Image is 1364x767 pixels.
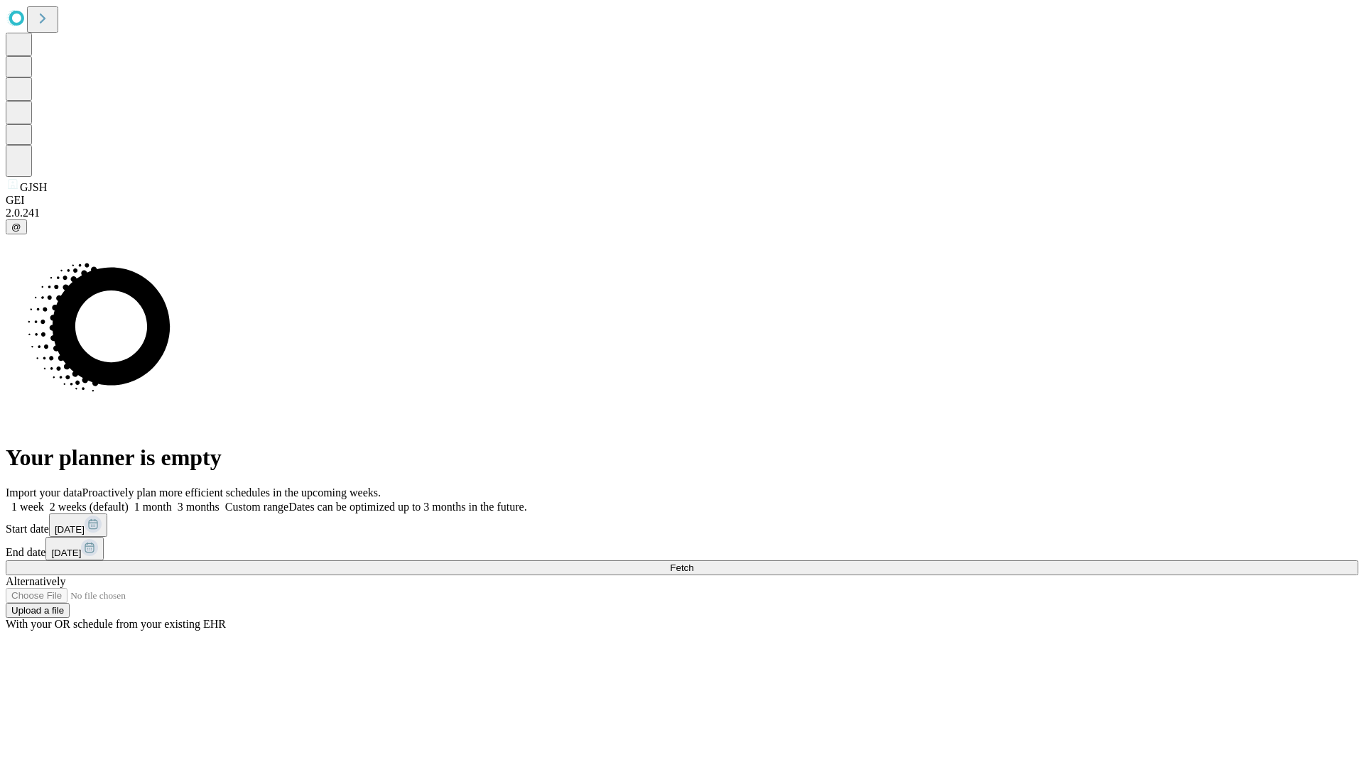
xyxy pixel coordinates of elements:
div: Start date [6,513,1358,537]
span: [DATE] [51,548,81,558]
span: Custom range [225,501,288,513]
span: Dates can be optimized up to 3 months in the future. [288,501,526,513]
h1: Your planner is empty [6,445,1358,471]
span: Fetch [670,562,693,573]
span: [DATE] [55,524,85,535]
div: End date [6,537,1358,560]
span: GJSH [20,181,47,193]
span: @ [11,222,21,232]
button: @ [6,219,27,234]
button: [DATE] [45,537,104,560]
div: GEI [6,194,1358,207]
button: Upload a file [6,603,70,618]
span: 3 months [178,501,220,513]
div: 2.0.241 [6,207,1358,219]
span: 1 week [11,501,44,513]
span: 2 weeks (default) [50,501,129,513]
span: Import your data [6,486,82,499]
span: Alternatively [6,575,65,587]
span: Proactively plan more efficient schedules in the upcoming weeks. [82,486,381,499]
span: 1 month [134,501,172,513]
span: With your OR schedule from your existing EHR [6,618,226,630]
button: Fetch [6,560,1358,575]
button: [DATE] [49,513,107,537]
